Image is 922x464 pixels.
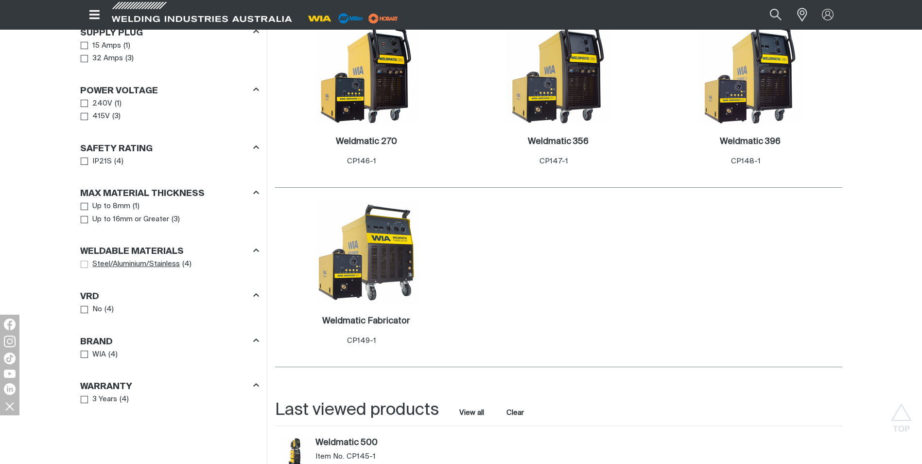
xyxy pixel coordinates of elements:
h3: Weldable Materials [80,246,184,257]
button: Search products [759,4,792,26]
a: Weldmatic 396 [720,136,781,147]
span: CP146-1 [347,158,376,165]
img: miller [365,11,401,26]
ul: Brand [81,348,259,361]
span: ( 4 ) [108,349,118,360]
h3: Warranty [80,381,132,393]
div: Brand [80,335,259,348]
h3: Max Material Thickness [80,188,205,199]
span: CP145-1 [347,452,376,462]
h2: Weldmatic 356 [528,137,589,146]
span: 415V [92,111,110,122]
span: Item No. [315,452,344,462]
a: Weldmatic Fabricator [322,316,410,327]
a: 3 Years [81,393,118,406]
a: View all last viewed products [459,408,484,418]
span: No [92,304,102,315]
a: IP21S [81,155,112,168]
span: ( 3 ) [125,53,134,64]
img: Weldmatic 270 [314,21,418,125]
div: VRD [80,289,259,303]
img: Instagram [4,336,16,347]
span: 32 Amps [92,53,123,64]
a: Weldmatic 270 [336,136,397,147]
img: LinkedIn [4,383,16,395]
a: Weldmatic 356 [528,136,589,147]
img: Facebook [4,319,16,330]
img: Weldmatic 356 [506,21,610,125]
span: WIA [92,349,106,360]
div: Safety Rating [80,142,259,155]
h2: Weldmatic Fabricator [322,317,410,325]
img: Weldmatic Fabricator [314,200,418,304]
a: 32 Amps [81,52,123,65]
a: Up to 16mm or Greater [81,213,170,226]
h3: Power Voltage [80,86,158,97]
a: 240V [81,97,113,110]
span: ( 3 ) [172,214,180,225]
div: Power Voltage [80,84,259,97]
img: hide socials [1,398,18,414]
a: miller [365,15,401,22]
h2: Weldmatic 396 [720,137,781,146]
span: Steel/Aluminium/Stainless [92,259,180,270]
div: Warranty [80,380,259,393]
input: Product name or item number... [747,4,792,26]
ul: Safety Rating [81,155,259,168]
h3: Supply Plug [80,28,143,39]
ul: Supply Plug [81,39,259,65]
span: ( 4 ) [104,304,114,315]
span: ( 1 ) [123,40,130,52]
img: Weldmatic 396 [698,21,802,125]
span: ( 4 ) [114,156,123,167]
ul: Weldable Materials [81,258,259,271]
a: Up to 8mm [81,200,131,213]
span: Up to 8mm [92,201,130,212]
div: Supply Plug [80,26,259,39]
div: Max Material Thickness [80,187,259,200]
span: ( 1 ) [133,201,139,212]
span: 240V [92,98,112,109]
span: ( 4 ) [120,394,129,405]
div: Weldable Materials [80,245,259,258]
span: Up to 16mm or Greater [92,214,169,225]
h2: Weldmatic 270 [336,137,397,146]
a: Steel/Aluminium/Stainless [81,258,180,271]
span: CP147-1 [539,158,568,165]
span: ( 3 ) [112,111,121,122]
ul: Warranty [81,393,259,406]
h3: VRD [80,291,99,303]
button: Scroll to top [890,403,912,425]
span: CP149-1 [347,337,376,344]
img: TikTok [4,353,16,364]
span: IP21S [92,156,112,167]
a: 415V [81,110,110,123]
h3: Brand [80,337,113,348]
h2: Last viewed products [275,399,439,421]
button: Clear all last viewed products [504,406,526,419]
ul: Max Material Thickness [81,200,259,226]
a: No [81,303,103,316]
span: 15 Amps [92,40,121,52]
a: Weldmatic 500 [315,438,459,448]
a: WIA [81,348,106,361]
ul: VRD [81,303,259,316]
img: YouTube [4,370,16,378]
span: CP148-1 [731,158,761,165]
ul: Power Voltage [81,97,259,123]
a: 15 Amps [81,39,122,53]
h3: Safety Rating [80,143,153,155]
span: 3 Years [92,394,117,405]
span: ( 1 ) [115,98,122,109]
span: ( 4 ) [182,259,191,270]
